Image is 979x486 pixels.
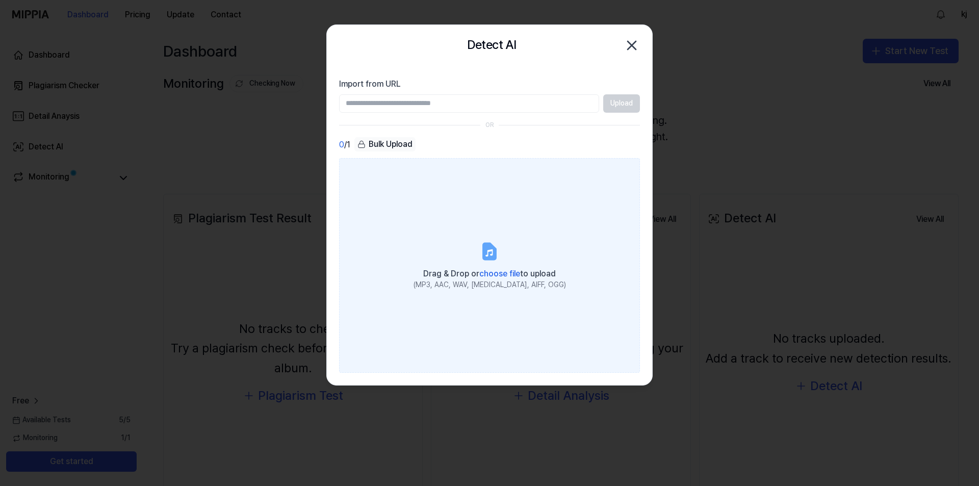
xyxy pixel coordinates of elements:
[339,78,640,90] label: Import from URL
[339,137,350,152] div: / 1
[414,280,566,290] div: (MP3, AAC, WAV, [MEDICAL_DATA], AIFF, OGG)
[354,137,416,151] div: Bulk Upload
[467,35,517,55] h2: Detect AI
[354,137,416,152] button: Bulk Upload
[485,121,494,130] div: OR
[423,269,556,278] span: Drag & Drop or to upload
[339,139,344,151] span: 0
[479,269,520,278] span: choose file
